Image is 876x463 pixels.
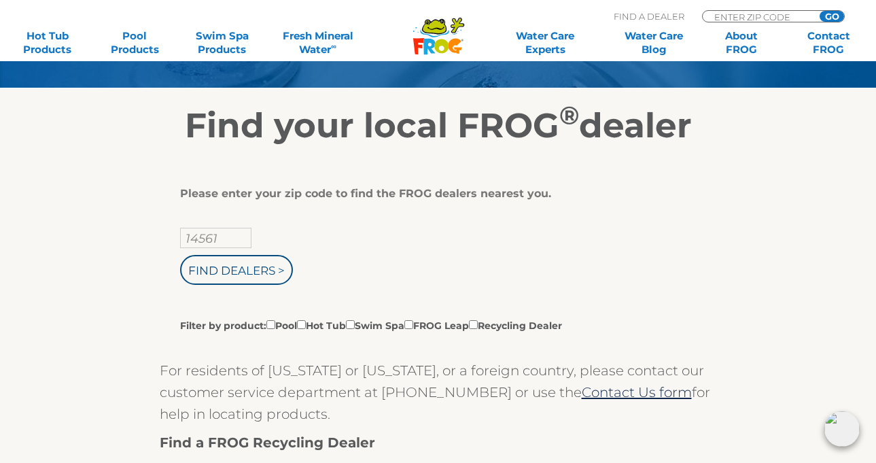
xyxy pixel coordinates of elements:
a: AboutFROG [707,29,775,56]
a: ContactFROG [794,29,862,56]
a: Hot TubProducts [14,29,82,56]
sup: ∞ [331,41,336,51]
input: Filter by product:PoolHot TubSwim SpaFROG LeapRecycling Dealer [469,320,478,329]
p: Find A Dealer [614,10,684,22]
a: Contact Us form [582,384,692,400]
sup: ® [559,100,579,131]
p: For residents of [US_STATE] or [US_STATE], or a foreign country, please contact our customer serv... [160,360,717,425]
input: Find Dealers > [180,255,293,285]
a: Swim SpaProducts [188,29,256,56]
input: GO [820,11,844,22]
input: Filter by product:PoolHot TubSwim SpaFROG LeapRecycling Dealer [266,320,275,329]
h2: Find your local FROG dealer [20,105,856,146]
a: Fresh MineralWater∞ [275,29,360,56]
img: openIcon [824,411,860,447]
input: Filter by product:PoolHot TubSwim SpaFROG LeapRecycling Dealer [346,320,355,329]
input: Filter by product:PoolHot TubSwim SpaFROG LeapRecycling Dealer [297,320,306,329]
a: PoolProducts [101,29,169,56]
a: Water CareExperts [490,29,600,56]
input: Filter by product:PoolHot TubSwim SpaFROG LeapRecycling Dealer [404,320,413,329]
input: Zip Code Form [713,11,805,22]
div: Please enter your zip code to find the FROG dealers nearest you. [180,187,686,201]
a: Water CareBlog [620,29,688,56]
label: Filter by product: Pool Hot Tub Swim Spa FROG Leap Recycling Dealer [180,318,562,332]
strong: Find a FROG Recycling Dealer [160,434,375,451]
